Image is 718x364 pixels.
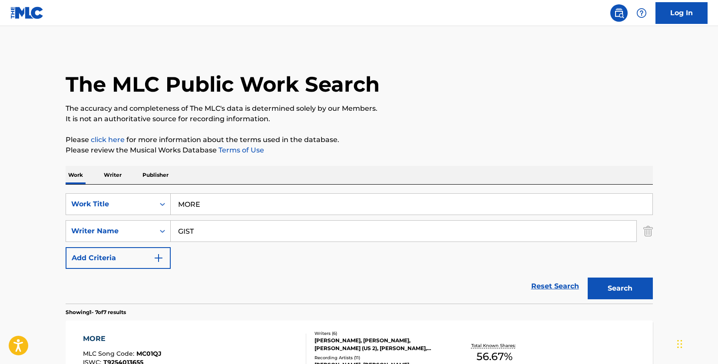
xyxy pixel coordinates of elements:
p: It is not an authoritative source for recording information. [66,114,653,124]
img: search [614,8,624,18]
span: MLC Song Code : [83,350,136,357]
button: Search [588,278,653,299]
a: Public Search [610,4,628,22]
div: Help [633,4,650,22]
p: Publisher [140,166,171,184]
div: Drag [677,331,682,357]
p: Please for more information about the terms used in the database. [66,135,653,145]
div: Writer Name [71,226,149,236]
p: The accuracy and completeness of The MLC's data is determined solely by our Members. [66,103,653,114]
div: [PERSON_NAME], [PERSON_NAME], [PERSON_NAME] (US 2), [PERSON_NAME], [PERSON_NAME], [PERSON_NAME] [... [314,337,446,352]
button: Add Criteria [66,247,171,269]
a: click here [91,136,125,144]
div: MORE [83,334,162,344]
span: MC01QJ [136,350,162,357]
img: 9d2ae6d4665cec9f34b9.svg [153,253,164,263]
div: Recording Artists ( 11 ) [314,354,446,361]
form: Search Form [66,193,653,304]
div: Work Title [71,199,149,209]
img: MLC Logo [10,7,44,19]
h1: The MLC Public Work Search [66,71,380,97]
a: Log In [655,2,708,24]
img: help [636,8,647,18]
a: Reset Search [527,277,583,296]
p: Work [66,166,86,184]
div: Writers ( 6 ) [314,330,446,337]
p: Total Known Shares: [471,342,518,349]
p: Writer [101,166,124,184]
a: Terms of Use [217,146,264,154]
iframe: Chat Widget [675,322,718,364]
p: Please review the Musical Works Database [66,145,653,156]
img: Delete Criterion [643,220,653,242]
p: Showing 1 - 7 of 7 results [66,308,126,316]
